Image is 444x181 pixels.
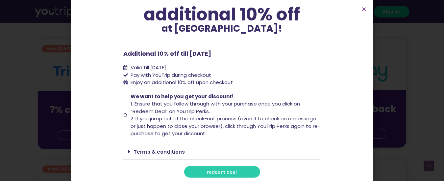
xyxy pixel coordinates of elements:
a: redeem deal [184,166,260,178]
span: Valid till [DATE] [129,64,166,72]
div: Terms & conditions [123,144,321,160]
p: at [GEOGRAPHIC_DATA]! [123,24,321,33]
div: additional 10% off [123,5,321,24]
span: 2. If you jump out of the check-out process (even if to check on a message or just happen to clos... [131,115,321,137]
span: 1. Ensure that you follow through with your purchase once you click on “Redeem Deal” on YouTrip P... [131,100,300,115]
span: Pay with YouTrip during checkout [129,72,211,79]
span: We want to help you get your discount! [131,93,234,100]
a: Terms & conditions [134,148,185,155]
span: Enjoy an additional 10% off upon checkout [131,79,233,86]
p: Additional 10% off till [DATE] [123,49,321,58]
a: Close [362,7,367,12]
span: redeem deal [207,169,237,174]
